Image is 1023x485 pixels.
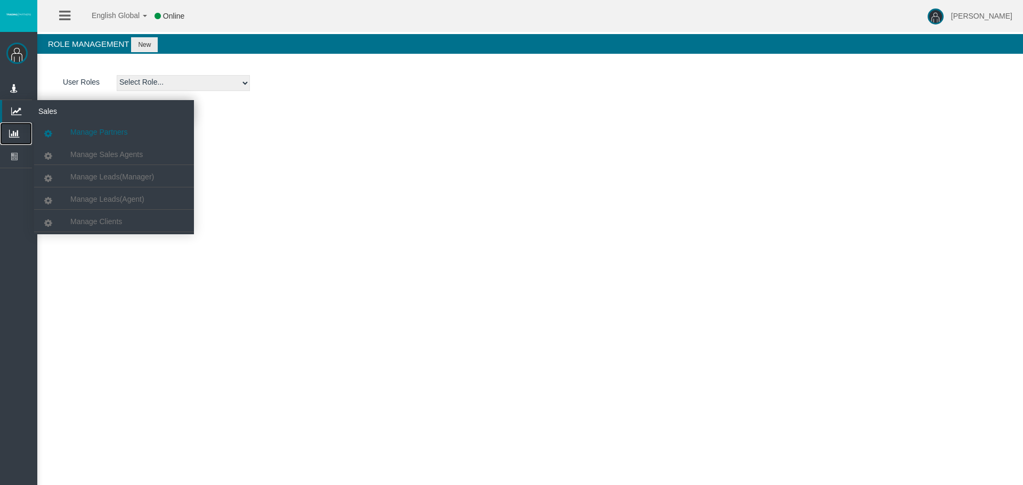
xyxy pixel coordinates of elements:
span: Role Management [48,39,129,48]
span: Manage Clients [70,217,122,226]
span: Manage Sales Agents [70,150,143,159]
a: Manage Leads(Manager) [34,167,194,186]
span: Manage Leads(Agent) [70,195,144,203]
a: Manage Sales Agents [34,145,194,164]
img: logo.svg [5,12,32,17]
span: Sales [30,100,135,122]
span: Manage Partners [70,128,127,136]
label: User Roles [48,76,115,88]
span: Manage Leads(Manager) [70,172,154,181]
img: user-image [928,9,944,24]
span: English Global [78,11,140,20]
a: Manage Partners [34,122,194,142]
a: Manage Clients [34,212,194,231]
button: New [131,37,158,52]
a: Manage Leads(Agent) [34,190,194,209]
span: Online [163,12,184,20]
a: Sales [2,100,194,122]
span: [PERSON_NAME] [951,12,1012,20]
